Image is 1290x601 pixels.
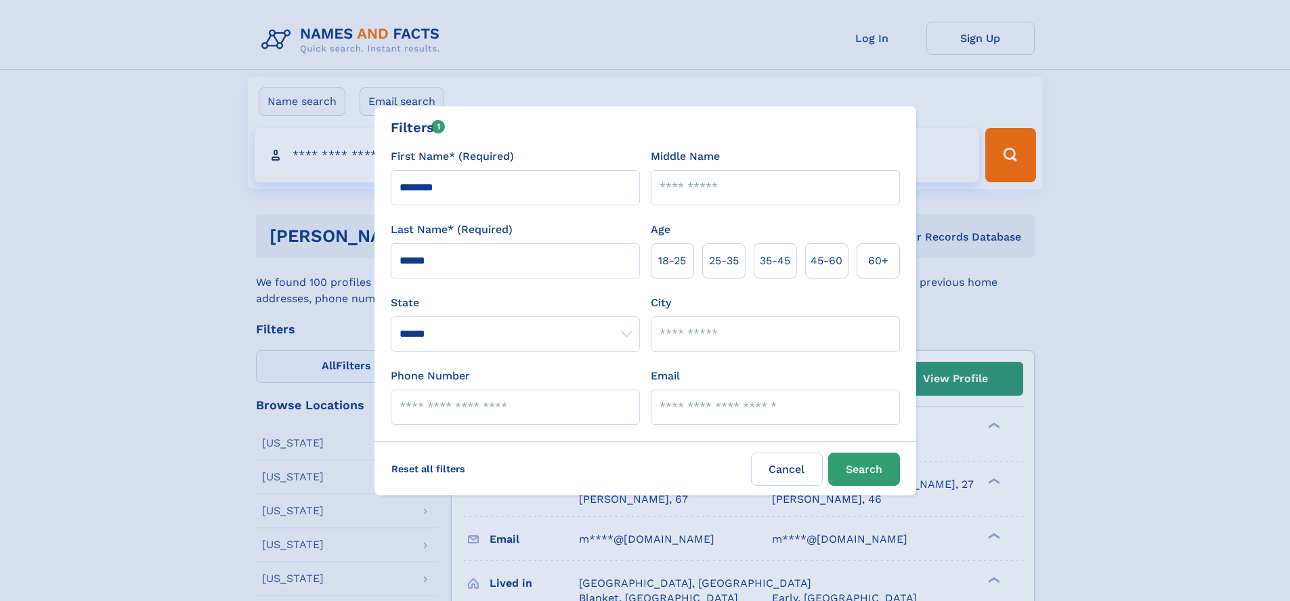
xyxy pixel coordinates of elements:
span: 45‑60 [811,253,842,269]
label: Email [651,368,680,384]
button: Search [828,453,900,486]
span: 25‑35 [709,253,739,269]
span: 35‑45 [760,253,790,269]
div: Filters [391,117,446,138]
label: State [391,295,640,311]
span: 60+ [868,253,888,269]
label: Phone Number [391,368,470,384]
label: Cancel [751,453,823,486]
label: City [651,295,671,311]
label: Middle Name [651,148,720,165]
label: Reset all filters [383,453,474,485]
label: Last Name* (Required) [391,222,513,238]
span: 18‑25 [658,253,686,269]
label: First Name* (Required) [391,148,514,165]
label: Age [651,222,670,238]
